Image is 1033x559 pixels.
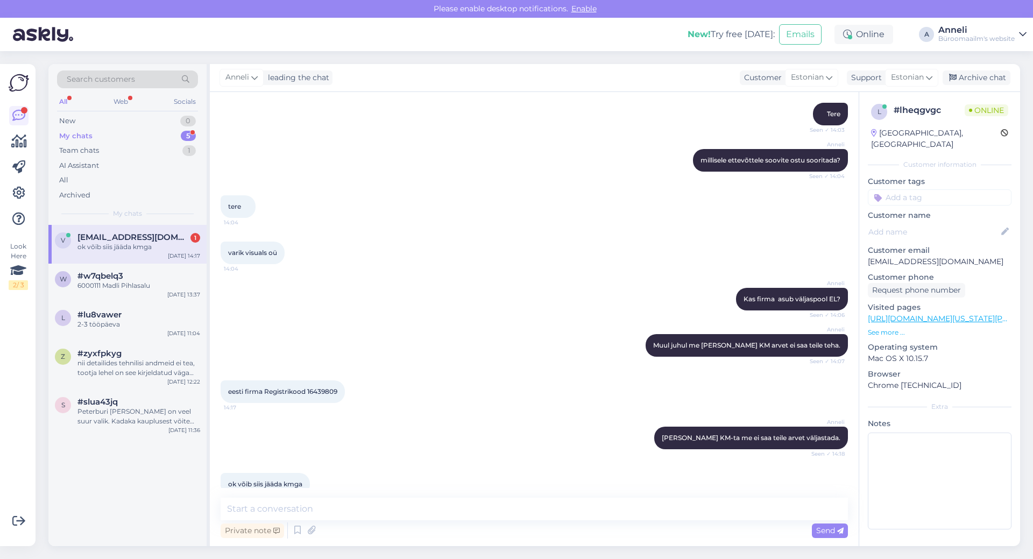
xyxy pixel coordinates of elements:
[190,233,200,243] div: 1
[744,295,840,303] span: Kas firma asub väljaspool EL?
[224,404,264,412] span: 14:17
[804,126,845,134] span: Seen ✓ 14:03
[181,131,196,141] div: 5
[791,72,824,83] span: Estonian
[225,72,249,83] span: Anneli
[61,314,65,322] span: l
[67,74,135,85] span: Search customers
[938,34,1015,43] div: Büroomaailm's website
[59,145,99,156] div: Team chats
[816,526,844,535] span: Send
[868,353,1011,364] p: Mac OS X 10.15.7
[868,189,1011,206] input: Add a tag
[113,209,142,218] span: My chats
[9,280,28,290] div: 2 / 3
[740,72,782,83] div: Customer
[868,256,1011,267] p: [EMAIL_ADDRESS][DOMAIN_NAME]
[868,328,1011,337] p: See more ...
[168,252,200,260] div: [DATE] 14:17
[688,29,711,39] b: New!
[868,302,1011,313] p: Visited pages
[59,131,93,141] div: My chats
[77,320,200,329] div: 2-3 tööpäeva
[228,480,302,488] span: ok võib siis jääda kmga
[804,450,845,458] span: Seen ✓ 14:18
[662,434,840,442] span: [PERSON_NAME] KM-ta me ei saa teile arvet väljastada.
[61,401,65,409] span: s
[938,26,1015,34] div: Anneli
[804,172,845,180] span: Seen ✓ 14:04
[965,104,1008,116] span: Online
[221,523,284,538] div: Private note
[868,272,1011,283] p: Customer phone
[77,310,122,320] span: #lu8vawer
[871,128,1001,150] div: [GEOGRAPHIC_DATA], [GEOGRAPHIC_DATA]
[59,190,90,201] div: Archived
[804,326,845,334] span: Anneli
[264,72,329,83] div: leading the chat
[60,275,67,283] span: w
[779,24,822,45] button: Emails
[868,283,965,298] div: Request phone number
[9,73,29,93] img: Askly Logo
[919,27,934,42] div: A
[834,25,893,44] div: Online
[59,160,99,171] div: AI Assistant
[804,357,845,365] span: Seen ✓ 14:07
[847,72,882,83] div: Support
[61,236,65,244] span: v
[653,341,840,349] span: Muul juhul me [PERSON_NAME] KM arvet ei saa teile teha.
[868,369,1011,380] p: Browser
[77,349,122,358] span: #zyxfpkyg
[61,352,65,360] span: z
[77,271,123,281] span: #w7qbelq3
[868,160,1011,169] div: Customer information
[938,26,1027,43] a: AnneliBüroomaailm's website
[228,387,337,395] span: eesti firma Registrikood 16439809
[228,249,277,257] span: varik visuals oü
[804,140,845,148] span: Anneli
[77,358,200,378] div: nii detailides tehnilisi andmeid ei tea, tootja lehel on see kirjeldatud väga üldiselt: [URL][DOM...
[167,291,200,299] div: [DATE] 13:37
[172,95,198,109] div: Socials
[224,218,264,227] span: 14:04
[77,232,189,242] span: varikmart@gmail.com
[111,95,130,109] div: Web
[568,4,600,13] span: Enable
[77,242,200,252] div: ok võib siis jääda kmga
[868,380,1011,391] p: Chrome [TECHNICAL_ID]
[9,242,28,290] div: Look Here
[868,245,1011,256] p: Customer email
[868,342,1011,353] p: Operating system
[77,281,200,291] div: 6000111 Madli Pihlasalu
[827,110,840,118] span: Tere
[77,397,118,407] span: #slua43jq
[224,265,264,273] span: 14:04
[804,279,845,287] span: Anneli
[878,108,881,116] span: l
[167,329,200,337] div: [DATE] 11:04
[57,95,69,109] div: All
[868,402,1011,412] div: Extra
[701,156,840,164] span: millisele ettevõttele soovite ostu sooritada?
[943,70,1010,85] div: Archive chat
[804,418,845,426] span: Anneli
[59,116,75,126] div: New
[180,116,196,126] div: 0
[688,28,775,41] div: Try free [DATE]:
[868,210,1011,221] p: Customer name
[59,175,68,186] div: All
[868,176,1011,187] p: Customer tags
[228,202,241,210] span: tere
[804,311,845,319] span: Seen ✓ 14:06
[168,426,200,434] div: [DATE] 11:36
[868,418,1011,429] p: Notes
[868,226,999,238] input: Add name
[894,104,965,117] div: # lheqgvgc
[891,72,924,83] span: Estonian
[182,145,196,156] div: 1
[167,378,200,386] div: [DATE] 12:22
[77,407,200,426] div: Peterburi [PERSON_NAME] on veel suur valik. Kadaka kauplusest võite kindluse mõttes üle küsida Ka...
